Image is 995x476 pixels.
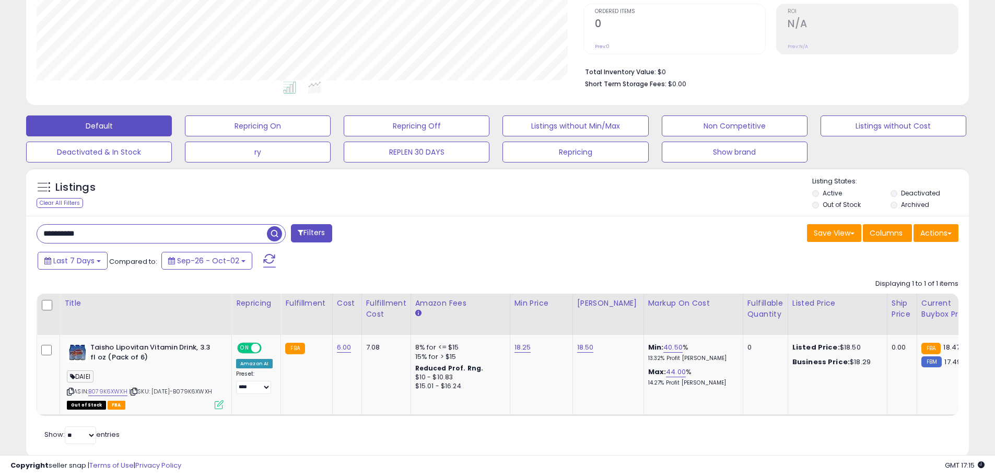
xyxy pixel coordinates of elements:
[648,343,735,362] div: %
[344,115,489,136] button: Repricing Off
[10,461,181,471] div: seller snap | |
[747,298,783,320] div: Fulfillable Quantity
[585,79,666,88] b: Short Term Storage Fees:
[662,142,807,162] button: Show brand
[595,9,765,15] span: Ordered Items
[643,294,743,335] th: The percentage added to the cost of goods (COGS) that forms the calculator for Min & Max prices.
[415,364,484,373] b: Reduced Prof. Rng.
[337,298,357,309] div: Cost
[648,342,664,352] b: Min:
[236,359,273,368] div: Amazon AI
[129,387,212,396] span: | SKU: [DATE]-B079K6XWXH
[236,298,276,309] div: Repricing
[514,342,531,353] a: 18.25
[415,352,502,362] div: 15% for > $15
[807,224,861,242] button: Save View
[185,115,331,136] button: Repricing On
[792,298,883,309] div: Listed Price
[747,343,780,352] div: 0
[648,367,666,377] b: Max:
[792,342,840,352] b: Listed Price:
[662,115,807,136] button: Non Competitive
[892,343,909,352] div: 0.00
[514,298,568,309] div: Min Price
[585,67,656,76] b: Total Inventory Value:
[67,343,224,408] div: ASIN:
[788,9,958,15] span: ROI
[285,298,327,309] div: Fulfillment
[88,387,127,396] a: B079K6XWXH
[26,142,172,162] button: Deactivated & In Stock
[943,342,960,352] span: 18.47
[812,177,969,187] p: Listing States:
[821,115,966,136] button: Listings without Cost
[185,142,331,162] button: ry
[648,355,735,362] p: 13.32% Profit [PERSON_NAME]
[577,342,594,353] a: 18.50
[135,460,181,470] a: Privacy Policy
[53,256,95,266] span: Last 7 Days
[415,309,422,318] small: Amazon Fees.
[921,298,975,320] div: Current Buybox Price
[792,357,879,367] div: $18.29
[44,429,120,439] span: Show: entries
[668,79,686,89] span: $0.00
[788,18,958,32] h2: N/A
[901,189,940,198] label: Deactivated
[55,180,96,195] h5: Listings
[291,224,332,242] button: Filters
[892,298,912,320] div: Ship Price
[109,257,157,266] span: Compared to:
[37,198,83,208] div: Clear All Filters
[944,357,961,367] span: 17.49
[415,298,506,309] div: Amazon Fees
[792,357,850,367] b: Business Price:
[415,382,502,391] div: $15.01 - $16.24
[666,367,686,377] a: 44.00
[648,367,735,387] div: %
[415,373,502,382] div: $10 - $10.83
[875,279,958,289] div: Displaying 1 to 1 of 1 items
[921,343,941,354] small: FBA
[921,356,942,367] small: FBM
[648,379,735,387] p: 14.27% Profit [PERSON_NAME]
[10,460,49,470] strong: Copyright
[870,228,903,238] span: Columns
[161,252,252,270] button: Sep-26 - Oct-02
[823,200,861,209] label: Out of Stock
[344,142,489,162] button: REPLEN 30 DAYS
[648,298,739,309] div: Markup on Cost
[67,401,106,410] span: All listings that are currently out of stock and unavailable for purchase on Amazon
[415,343,502,352] div: 8% for <= $15
[285,343,305,354] small: FBA
[108,401,125,410] span: FBA
[337,342,352,353] a: 6.00
[26,115,172,136] button: Default
[502,142,648,162] button: Repricing
[502,115,648,136] button: Listings without Min/Max
[585,65,951,77] li: $0
[67,370,93,382] span: DAIEI
[792,343,879,352] div: $18.50
[595,18,765,32] h2: 0
[38,252,108,270] button: Last 7 Days
[177,256,239,266] span: Sep-26 - Oct-02
[366,298,406,320] div: Fulfillment Cost
[577,298,639,309] div: [PERSON_NAME]
[236,370,273,394] div: Preset:
[366,343,403,352] div: 7.08
[788,43,808,50] small: Prev: N/A
[663,342,683,353] a: 40.50
[89,460,134,470] a: Terms of Use
[945,460,985,470] span: 2025-10-10 17:15 GMT
[901,200,929,209] label: Archived
[914,224,958,242] button: Actions
[64,298,227,309] div: Title
[90,343,217,365] b: Taisho Lipovitan Vitamin Drink, 3.3 fl oz (Pack of 6)
[595,43,610,50] small: Prev: 0
[67,343,88,363] img: 41NhMGvMA1L._SL40_.jpg
[238,344,251,353] span: ON
[863,224,912,242] button: Columns
[823,189,842,198] label: Active
[260,344,277,353] span: OFF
